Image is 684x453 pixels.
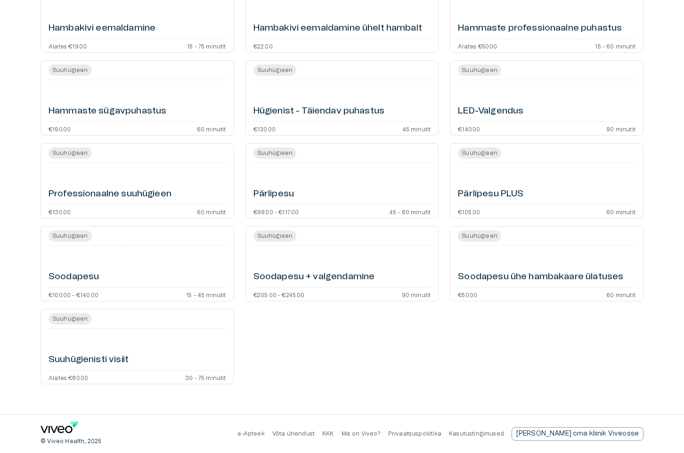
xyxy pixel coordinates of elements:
[49,291,98,297] p: €100.00 - €140.00
[245,60,439,136] a: Open service booking details
[49,209,71,214] p: €130.00
[49,232,92,240] span: Suuhügieen
[458,149,501,157] span: Suuhügieen
[49,43,87,49] p: Alates €19.00
[41,309,234,384] a: Open service booking details
[253,22,422,35] h6: Hambakivi eemaldamine ühelt hambalt
[253,209,299,214] p: €99.00 - €117.00
[49,354,129,366] h6: Suuhügienisti visiit
[458,188,523,201] h6: Pärlipesu PLUS
[245,143,439,218] a: Open service booking details
[41,226,234,301] a: Open service booking details
[49,105,166,118] h6: Hammaste sügavpuhastus
[49,374,88,380] p: Alates €80.00
[253,188,294,201] h6: Pärlipesu
[49,188,171,201] h6: Professionaalne suuhügieen
[245,226,439,301] a: Open service booking details
[237,431,264,437] a: e-Apteek
[253,43,273,49] p: €22.00
[512,427,643,441] div: [PERSON_NAME] oma kliinik Viveosse
[41,437,101,445] p: © Viveo Health, 2025
[402,126,431,131] p: 45 minutit
[458,232,501,240] span: Suuhügieen
[49,126,71,131] p: €190.00
[197,126,226,131] p: 60 minutit
[49,149,92,157] span: Suuhügieen
[458,126,480,131] p: €140.00
[186,291,226,297] p: 15 - 45 minutit
[253,105,384,118] h6: Hügienist - Täiendav puhastus
[49,315,92,323] span: Suuhügieen
[458,66,501,74] span: Suuhügieen
[450,226,643,301] a: Open service booking details
[253,232,297,240] span: Suuhügieen
[402,291,431,297] p: 90 minutit
[458,43,497,49] p: Alates €50.00
[606,209,635,214] p: 60 minutit
[458,291,477,297] p: €50.00
[49,22,155,35] h6: Hambakivi eemaldamine
[253,126,276,131] p: €130.00
[458,271,623,283] h6: Soodapesu ühe hambakaare ülatuses
[253,149,297,157] span: Suuhügieen
[516,429,639,439] p: [PERSON_NAME] oma kliinik Viveosse
[449,431,504,437] a: Kasutustingimused
[458,22,622,35] h6: Hammaste professionaalne puhastus
[606,126,635,131] p: 90 minutit
[49,271,99,283] h6: Soodapesu
[272,430,315,438] p: Võta ühendust
[253,291,305,297] p: €205.00 - €245.00
[253,271,375,283] h6: Soodapesu + valgendamine
[49,66,92,74] span: Suuhügieen
[450,143,643,218] a: Open service booking details
[342,430,381,438] p: Mis on Viveo?
[185,374,226,380] p: 30 - 75 minutit
[41,60,234,136] a: Open service booking details
[41,421,78,437] a: Navigate to home page
[389,209,431,214] p: 45 - 60 minutit
[187,43,226,49] p: 15 - 75 minutit
[197,209,226,214] p: 60 minutit
[41,143,234,218] a: Open service booking details
[512,427,643,441] a: Send email to partnership request to viveo
[595,43,635,49] p: 15 - 60 minutit
[322,431,334,437] a: KKK
[458,209,480,214] p: €105.00
[458,105,523,118] h6: LED-Valgendus
[253,66,297,74] span: Suuhügieen
[388,431,441,437] a: Privaatsuspoliitika
[606,291,635,297] p: 60 minutit
[450,60,643,136] a: Open service booking details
